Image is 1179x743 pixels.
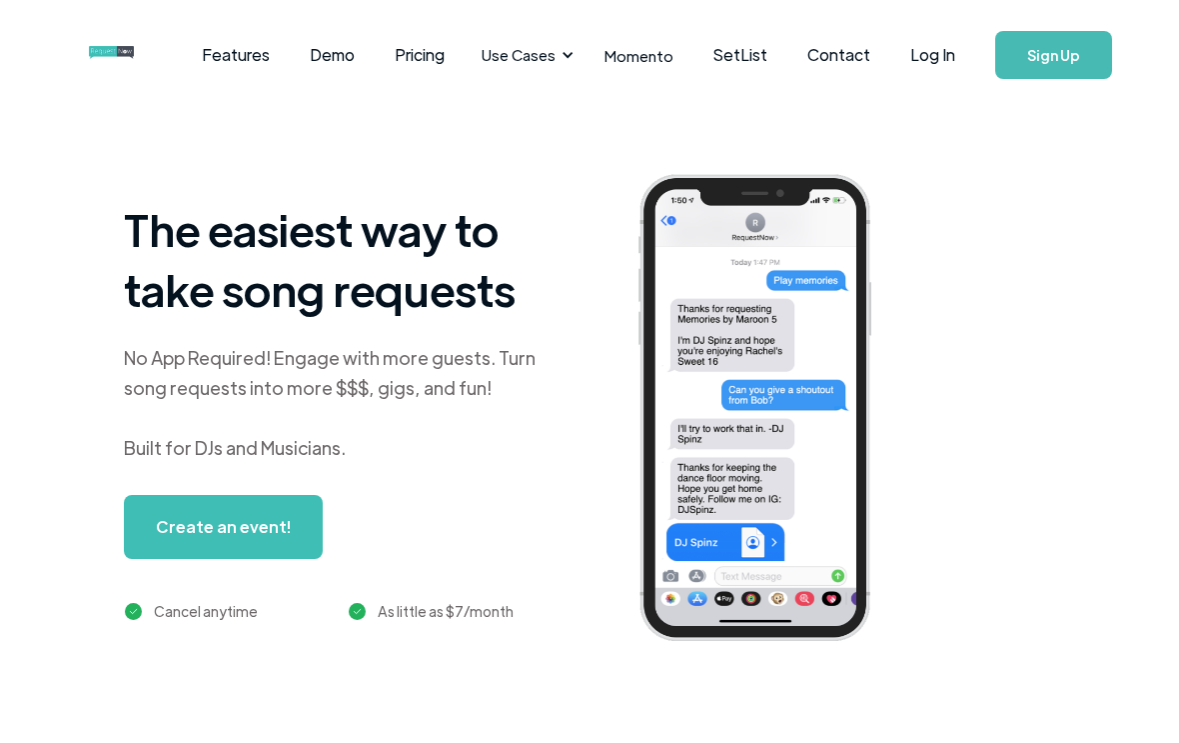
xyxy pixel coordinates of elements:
[349,603,366,620] img: green checkmark
[482,44,556,66] div: Use Cases
[375,24,465,86] a: Pricing
[693,24,787,86] a: SetList
[290,24,375,86] a: Demo
[124,199,562,319] h1: The easiest way to take song requests
[585,26,693,85] a: Momento
[787,24,890,86] a: Contact
[124,495,323,559] a: Create an event!
[995,31,1112,79] a: Sign Up
[124,343,562,463] div: No App Required! Engage with more guests. Turn song requests into more $$$, gigs, and fun! Built ...
[378,599,514,623] div: As little as $7/month
[617,162,920,660] img: iphone screenshot
[182,24,290,86] a: Features
[154,599,258,623] div: Cancel anytime
[89,35,132,75] a: home
[890,20,975,90] a: Log In
[125,603,142,620] img: green checkmark
[89,46,172,60] img: requestnow logo
[470,24,580,86] div: Use Cases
